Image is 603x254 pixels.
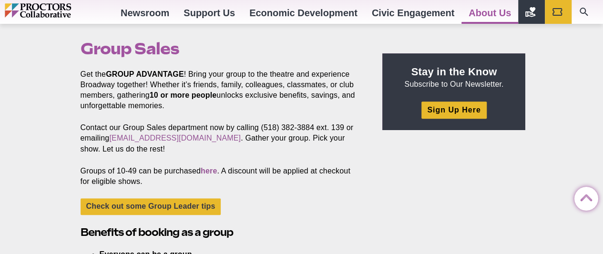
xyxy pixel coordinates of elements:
[109,134,241,142] a: [EMAIL_ADDRESS][DOMAIN_NAME]
[81,198,221,215] a: Check out some Group Leader tips
[106,70,184,78] strong: GROUP ADVANTAGE
[81,225,361,240] h2: Benefits of booking as a group
[574,187,593,206] a: Back to Top
[81,122,361,154] p: Contact our Group Sales department now by calling (518) 382-3884 ext. 139 or emailing . Gather yo...
[81,40,361,58] h1: Group Sales
[394,65,514,90] p: Subscribe to Our Newsletter.
[201,167,217,175] a: here
[150,91,217,99] strong: 10 or more people
[81,166,361,187] p: Groups of 10-49 can be purchased . A discount will be applied at checkout for eligible shows.
[411,66,497,78] strong: Stay in the Know
[81,69,361,111] p: Get the ! Bring your group to the theatre and experience Broadway together! Whether it’s friends,...
[421,102,486,118] a: Sign Up Here
[5,3,112,18] img: Proctors logo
